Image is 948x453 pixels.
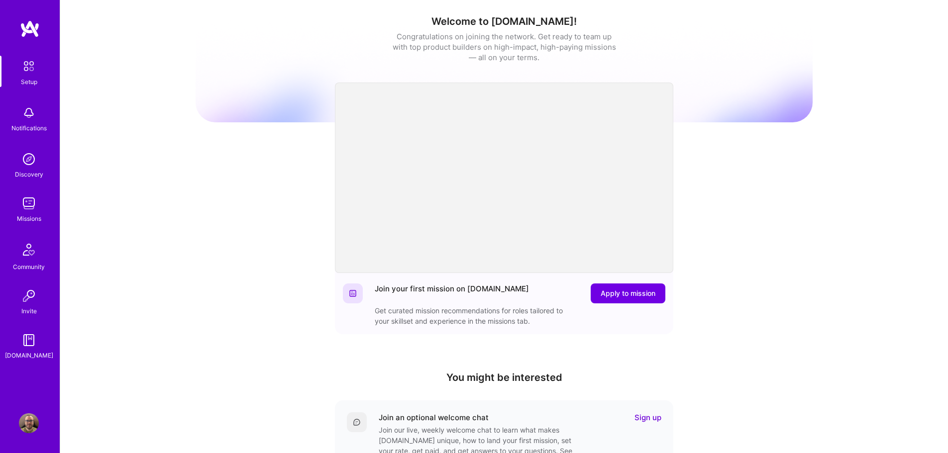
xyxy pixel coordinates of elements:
[19,103,39,123] img: bell
[375,305,574,326] div: Get curated mission recommendations for roles tailored to your skillset and experience in the mis...
[18,56,39,77] img: setup
[349,289,357,297] img: Website
[379,412,489,423] div: Join an optional welcome chat
[19,286,39,306] img: Invite
[20,20,40,38] img: logo
[634,412,661,423] a: Sign up
[15,169,43,180] div: Discovery
[591,283,665,303] button: Apply to mission
[13,262,45,272] div: Community
[21,306,37,316] div: Invite
[5,350,53,361] div: [DOMAIN_NAME]
[392,31,616,63] div: Congratulations on joining the network. Get ready to team up with top product builders on high-im...
[353,418,361,426] img: Comment
[11,123,47,133] div: Notifications
[19,330,39,350] img: guide book
[335,83,673,273] iframe: video
[16,413,41,433] a: User Avatar
[196,15,813,27] h1: Welcome to [DOMAIN_NAME]!
[17,213,41,224] div: Missions
[335,371,673,383] h4: You might be interested
[19,193,39,213] img: teamwork
[601,288,655,298] span: Apply to mission
[19,413,39,433] img: User Avatar
[17,238,41,262] img: Community
[19,149,39,169] img: discovery
[21,77,37,87] div: Setup
[375,283,529,303] div: Join your first mission on [DOMAIN_NAME]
